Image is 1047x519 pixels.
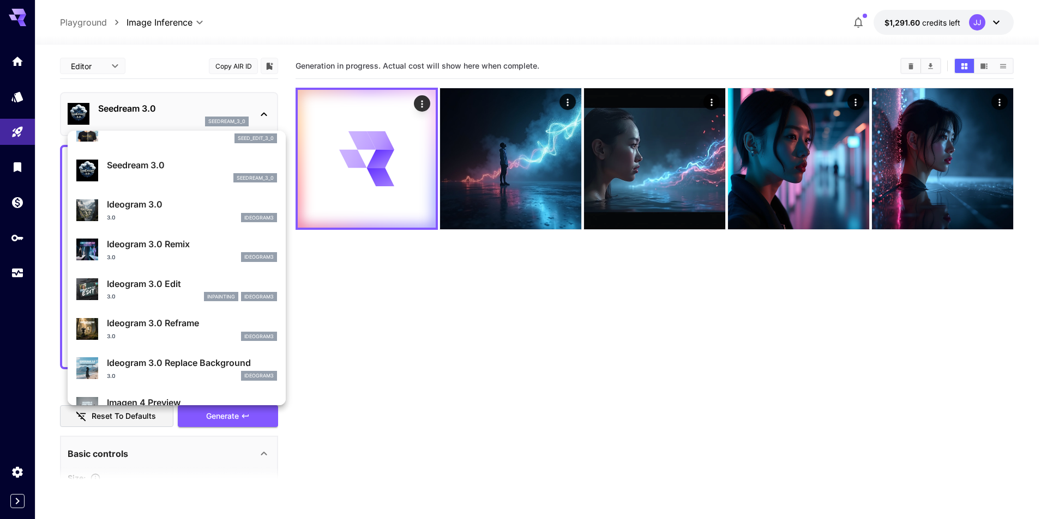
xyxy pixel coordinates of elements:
[107,356,277,369] p: Ideogram 3.0 Replace Background
[76,392,277,425] div: Imagen 4 Preview
[76,352,277,385] div: Ideogram 3.0 Replace Background3.0ideogram3
[76,193,277,227] div: Ideogram 3.03.0ideogram3
[107,292,116,301] p: 3.0
[107,332,116,340] p: 3.0
[244,293,274,301] p: ideogram3
[244,333,274,340] p: ideogram3
[107,198,277,211] p: Ideogram 3.0
[207,293,235,301] p: inpainting
[76,154,277,187] div: Seedream 3.0seedream_3_0
[76,233,277,266] div: Ideogram 3.0 Remix3.0ideogram3
[107,213,116,222] p: 3.0
[107,158,277,172] p: Seedream 3.0
[107,372,116,380] p: 3.0
[244,372,274,380] p: ideogram3
[238,135,274,142] p: seed_edit_3_0
[107,253,116,261] p: 3.0
[244,253,274,261] p: ideogram3
[107,237,277,251] p: Ideogram 3.0 Remix
[107,277,277,290] p: Ideogram 3.0 Edit
[237,174,274,182] p: seedream_3_0
[76,312,277,345] div: Ideogram 3.0 Reframe3.0ideogram3
[76,114,277,148] div: SeedEdit 3.0seed_edit_3_0
[244,214,274,222] p: ideogram3
[107,396,277,409] p: Imagen 4 Preview
[76,273,277,306] div: Ideogram 3.0 Edit3.0inpaintingideogram3
[107,316,277,329] p: Ideogram 3.0 Reframe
